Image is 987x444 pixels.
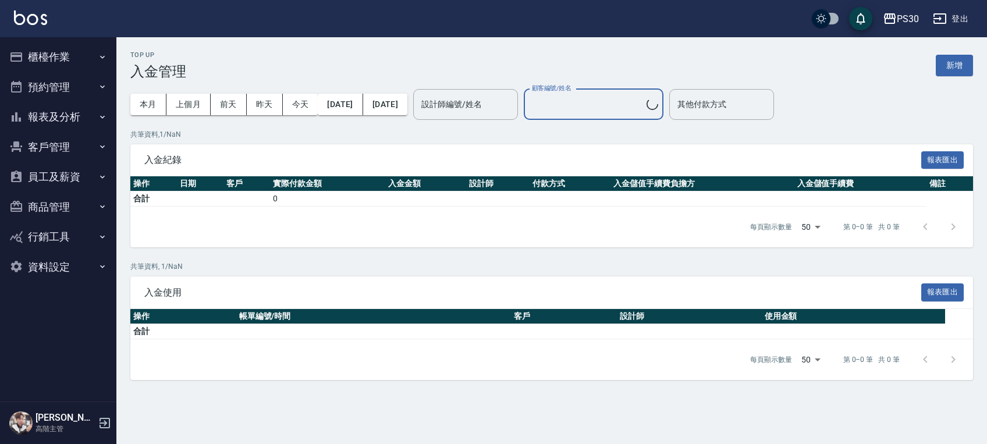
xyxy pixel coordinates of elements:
p: 每頁顯示數量 [750,222,792,232]
div: PS30 [897,12,919,26]
button: 預約管理 [5,72,112,102]
button: save [849,7,872,30]
th: 使用金額 [762,309,945,324]
th: 操作 [130,309,236,324]
th: 入金儲值手續費 [794,176,926,191]
button: 登出 [928,8,973,30]
th: 設計師 [617,309,762,324]
th: 設計師 [466,176,530,191]
p: 第 0–0 筆 共 0 筆 [843,354,900,365]
button: [DATE] [318,94,363,115]
a: 報表匯出 [921,154,964,165]
th: 備註 [926,176,973,191]
img: Person [9,411,33,435]
button: 報表匯出 [921,283,964,301]
td: 0 [270,191,385,207]
p: 每頁顯示數量 [750,354,792,365]
a: 新增 [936,59,973,70]
p: 第 0–0 筆 共 0 筆 [843,222,900,232]
h5: [PERSON_NAME] [35,412,95,424]
th: 日期 [177,176,223,191]
th: 客戶 [511,309,617,324]
button: 員工及薪資 [5,162,112,192]
img: Logo [14,10,47,25]
td: 合計 [130,324,236,339]
button: 前天 [211,94,247,115]
a: 報表匯出 [921,286,964,297]
button: [DATE] [363,94,407,115]
button: 報表匯出 [921,151,964,169]
div: 50 [797,211,825,243]
p: 高階主管 [35,424,95,434]
th: 付款方式 [530,176,610,191]
label: 顧客編號/姓名 [532,84,571,93]
th: 帳單編號/時間 [236,309,512,324]
button: 櫃檯作業 [5,42,112,72]
th: 入金金額 [385,176,466,191]
th: 操作 [130,176,177,191]
button: 資料設定 [5,252,112,282]
th: 入金儲值手續費負擔方 [610,176,794,191]
button: 本月 [130,94,166,115]
button: 今天 [283,94,318,115]
button: 客戶管理 [5,132,112,162]
th: 客戶 [223,176,270,191]
button: 上個月 [166,94,211,115]
button: 商品管理 [5,192,112,222]
span: 入金紀錄 [144,154,921,166]
div: 50 [797,344,825,375]
button: PS30 [878,7,924,31]
p: 共 筆資料, 1 / NaN [130,129,973,140]
button: 新增 [936,55,973,76]
button: 報表及分析 [5,102,112,132]
h2: Top Up [130,51,186,59]
h3: 入金管理 [130,63,186,80]
button: 行銷工具 [5,222,112,252]
span: 入金使用 [144,287,921,299]
th: 實際付款金額 [270,176,385,191]
td: 合計 [130,191,223,207]
button: 昨天 [247,94,283,115]
p: 共 筆資料, 1 / NaN [130,261,973,272]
